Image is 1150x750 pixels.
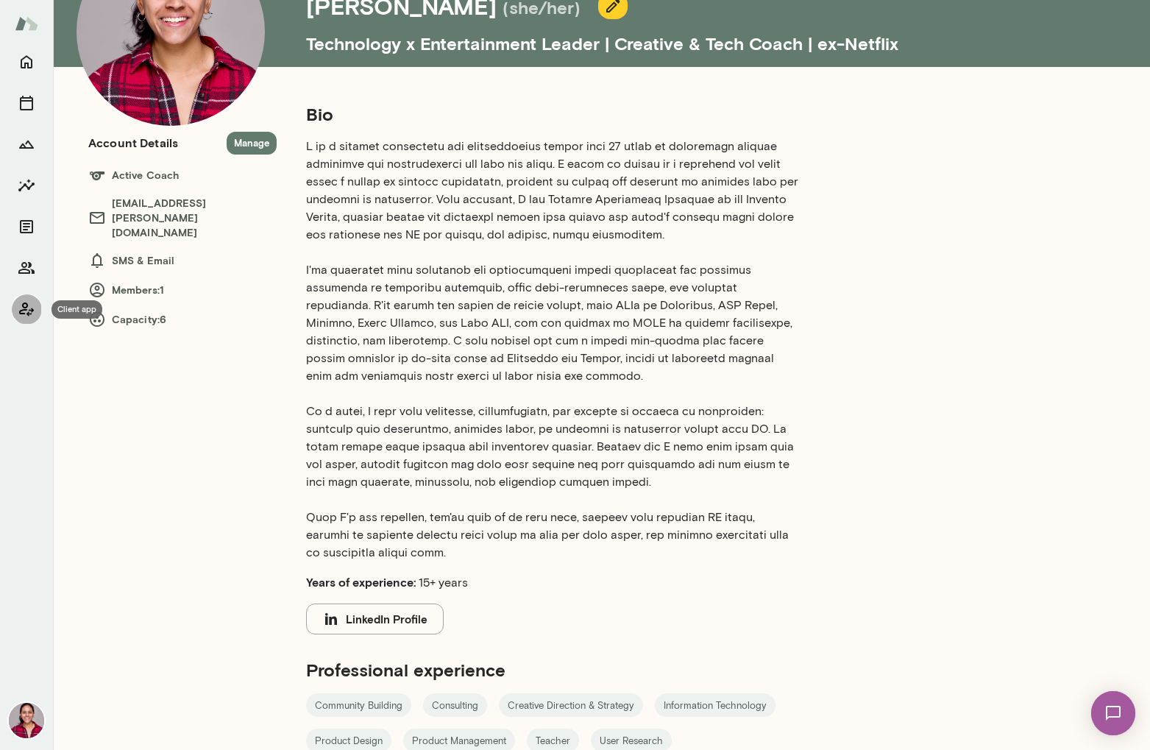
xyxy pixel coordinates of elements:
[655,698,775,713] span: Information Technology
[12,212,41,241] button: Documents
[591,734,672,749] span: User Research
[12,130,41,159] button: Growth Plan
[403,734,515,749] span: Product Management
[52,300,102,319] div: Client app
[12,88,41,118] button: Sessions
[15,10,38,38] img: Mento
[12,253,41,283] button: Members
[12,294,41,324] button: Client app
[306,698,411,713] span: Community Building
[88,281,277,299] h6: Members: 1
[306,573,801,592] p: 15+ years
[527,734,579,749] span: Teacher
[306,138,801,562] p: L ip d sitamet consectetu adi elitseddoeius tempor inci 27 utlab et doloremagn aliquae adminimve ...
[306,575,416,589] b: Years of experience:
[88,311,277,328] h6: Capacity: 6
[9,703,44,738] img: Siddhi Sundar
[88,196,277,240] h6: [EMAIL_ADDRESS][PERSON_NAME][DOMAIN_NAME]
[306,20,1132,55] h5: Technology x Entertainment Leader | Creative & Tech Coach | ex-Netflix
[88,252,277,269] h6: SMS & Email
[227,132,277,155] button: Manage
[306,604,444,634] button: LinkedIn Profile
[306,734,391,749] span: Product Design
[306,658,801,682] h5: Professional experience
[423,698,487,713] span: Consulting
[88,134,178,152] h6: Account Details
[499,698,643,713] span: Creative Direction & Strategy
[12,47,41,77] button: Home
[306,102,801,126] h5: Bio
[88,166,277,184] h6: Active Coach
[12,171,41,200] button: Insights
